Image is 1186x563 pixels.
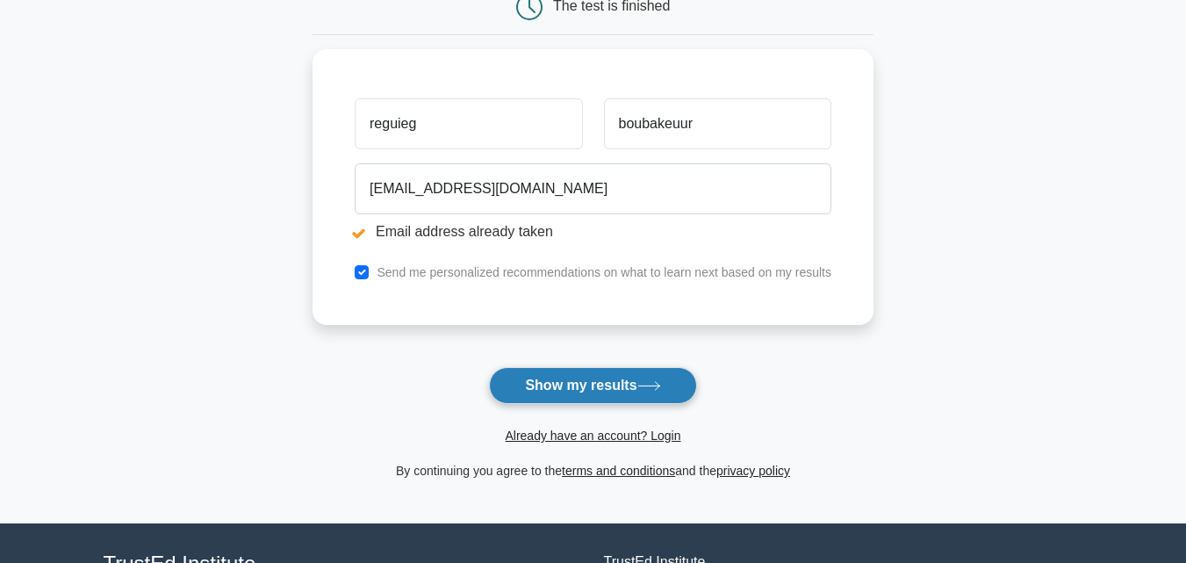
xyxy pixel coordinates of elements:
a: privacy policy [716,464,790,478]
li: Email address already taken [355,221,831,242]
button: Show my results [489,367,696,404]
a: Already have an account? Login [505,429,680,443]
input: First name [355,98,582,149]
div: By continuing you agree to the and the [302,460,884,481]
input: Last name [604,98,831,149]
label: Send me personalized recommendations on what to learn next based on my results [377,265,831,279]
a: terms and conditions [562,464,675,478]
input: Email [355,163,831,214]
